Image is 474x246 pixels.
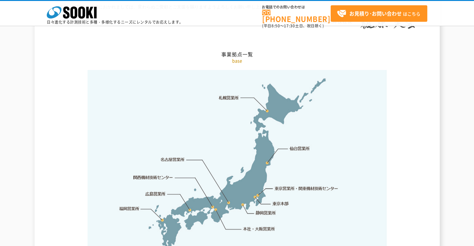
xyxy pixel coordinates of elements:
span: はこちら [337,9,420,18]
strong: お見積り･お問い合わせ [349,10,402,17]
a: 関西機材技術センター [133,174,173,181]
span: 8:50 [271,23,280,29]
span: (平日 ～ 土日、祝日除く) [262,23,324,29]
a: お見積り･お問い合わせはこちら [331,5,427,22]
a: 札幌営業所 [219,95,239,101]
a: [PHONE_NUMBER] [262,10,331,22]
span: お電話でのお問い合わせは [262,5,331,9]
a: 広島営業所 [146,191,166,197]
p: base [55,58,419,64]
a: 名古屋営業所 [160,157,185,163]
a: 東京本部 [273,201,289,207]
a: 静岡営業所 [256,210,276,216]
span: 17:30 [284,23,295,29]
a: 仙台営業所 [290,146,310,152]
a: 本社・大阪営業所 [242,226,275,232]
p: 日々進化する計測技術と多種・多様化するニーズにレンタルでお応えします。 [47,20,183,24]
a: 東京営業所・関東機材技術センター [275,185,339,192]
a: 福岡営業所 [119,206,139,212]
